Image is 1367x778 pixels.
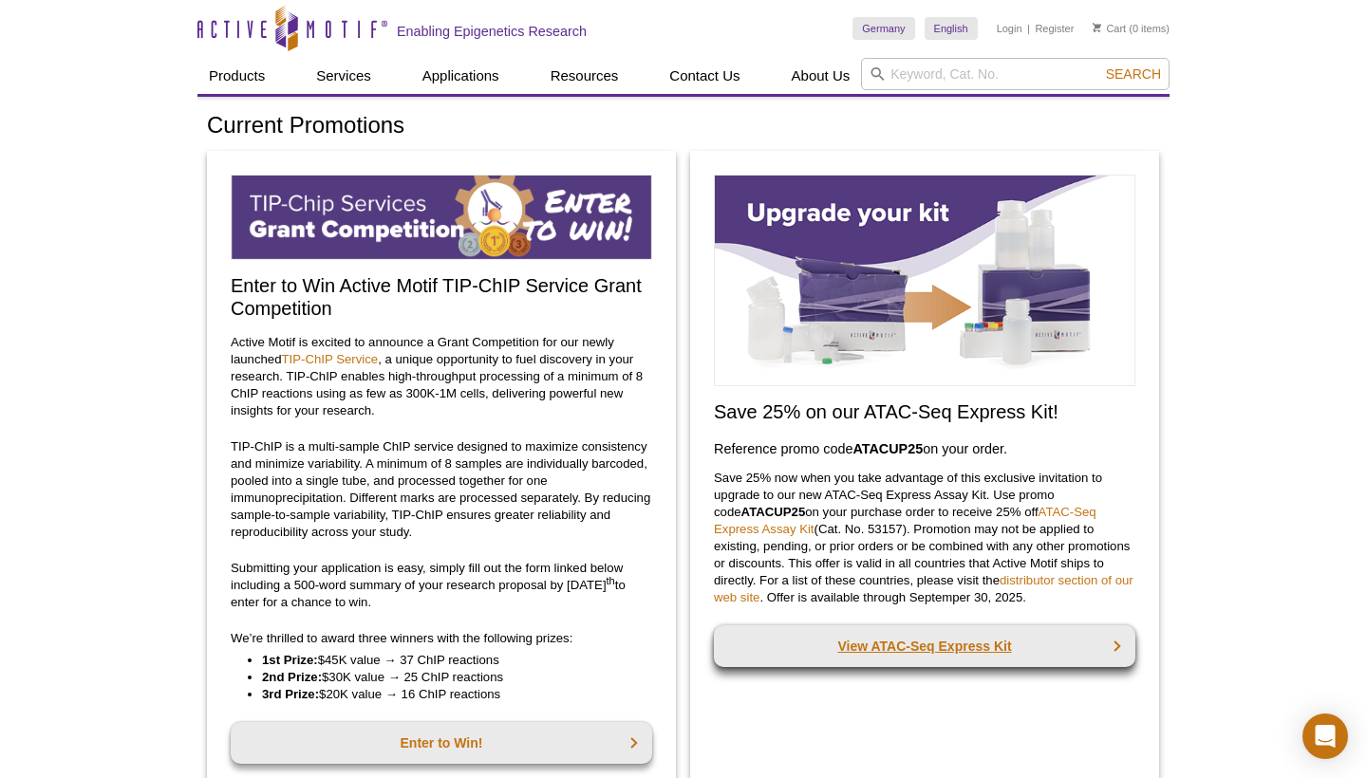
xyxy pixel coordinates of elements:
[607,574,615,585] sup: th
[231,334,652,419] p: Active Motif is excited to announce a Grant Competition for our newly launched , a unique opportu...
[852,17,914,40] a: Germany
[1302,713,1348,759] div: Open Intercom Messenger
[714,470,1135,606] p: Save 25% now when you take advantage of this exclusive invitation to upgrade to our new ATAC-Seq ...
[539,58,630,94] a: Resources
[262,687,319,701] strong: 3rd Prize:
[852,441,923,456] strong: ATACUP25
[411,58,511,94] a: Applications
[714,175,1135,386] img: Save on ATAC-Seq Express Assay Kit
[231,274,652,320] h2: Enter to Win Active Motif TIP-ChIP Service Grant Competition
[262,669,633,686] li: $30K value → 25 ChIP reactions
[861,58,1170,90] input: Keyword, Cat. No.
[714,573,1133,604] a: distributor section of our web site
[262,653,318,667] strong: 1st Prize:
[207,113,1160,140] h1: Current Promotions
[1100,65,1167,83] button: Search
[1093,17,1170,40] li: (0 items)
[197,58,276,94] a: Products
[714,625,1135,667] a: View ATAC-Seq Express Kit
[262,652,633,669] li: $45K value → 37 ChIP reactions
[780,58,862,94] a: About Us
[282,352,379,366] a: TIP-ChIP Service
[262,686,633,703] li: $20K value → 16 ChIP reactions
[1035,22,1074,35] a: Register
[397,23,587,40] h2: Enabling Epigenetics Research
[925,17,978,40] a: English
[1106,66,1161,82] span: Search
[231,560,652,611] p: Submitting your application is easy, simply fill out the form linked below including a 500-word s...
[741,505,806,519] strong: ATACUP25
[997,22,1022,35] a: Login
[658,58,751,94] a: Contact Us
[1027,17,1030,40] li: |
[231,438,652,541] p: TIP-ChIP is a multi-sample ChIP service designed to maximize consistency and minimize variability...
[1093,23,1101,32] img: Your Cart
[231,630,652,647] p: We’re thrilled to award three winners with the following prizes:
[231,175,652,260] img: TIP-ChIP Service Grant Competition
[714,437,1135,460] h3: Reference promo code on your order.
[262,670,322,684] strong: 2nd Prize:
[1093,22,1126,35] a: Cart
[714,400,1135,423] h2: Save 25% on our ATAC-Seq Express Kit!
[231,722,652,764] a: Enter to Win!
[305,58,383,94] a: Services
